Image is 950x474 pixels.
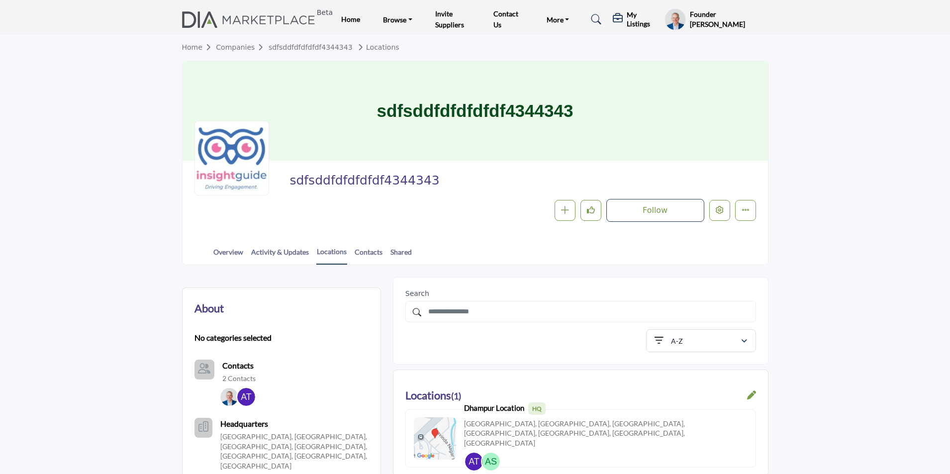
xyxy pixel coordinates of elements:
[220,388,238,406] img: Andy S S.
[646,329,756,352] button: A-Z
[390,247,412,264] a: Shared
[580,200,601,221] button: Like
[341,15,360,23] a: Home
[289,173,514,189] span: sdfsddfdfdfdfdf4344343
[482,453,500,471] img: Andy S Steggles
[735,200,756,221] button: More details
[465,453,483,471] img: Akshay Test
[213,247,244,264] a: Overview
[376,12,419,26] a: Browse
[627,10,660,28] h5: My Listings
[194,300,224,316] h2: About
[222,361,254,370] b: Contacts
[251,247,309,264] a: Activity & Updates
[194,360,214,379] a: Link of redirect to contact page
[613,10,660,28] div: My Listings
[493,9,518,29] a: Contact Us
[405,387,461,404] h2: Locations
[464,402,546,415] b: Dhampur Location
[528,402,546,415] span: HQ
[182,43,216,51] a: Home
[354,247,383,264] a: Contacts
[377,61,573,161] h1: sdfsddfdfdfdfdf4344343
[405,289,756,298] h2: Search
[606,199,704,222] button: Follow
[451,390,461,401] span: ( )
[435,9,464,29] a: Invite Suppliers
[317,8,333,17] h6: Beta
[690,9,768,29] h5: Founder [PERSON_NAME]
[709,200,730,221] button: Edit company
[222,374,256,383] a: 2 Contacts
[454,390,459,401] span: 1
[464,419,748,448] p: [GEOGRAPHIC_DATA], [GEOGRAPHIC_DATA], [GEOGRAPHIC_DATA], [GEOGRAPHIC_DATA], [GEOGRAPHIC_DATA], [G...
[581,11,608,27] a: Search
[182,11,321,28] a: Beta
[194,360,214,379] button: Contact-Employee Icon
[220,432,369,471] p: [GEOGRAPHIC_DATA], [GEOGRAPHIC_DATA], [GEOGRAPHIC_DATA], [GEOGRAPHIC_DATA], [GEOGRAPHIC_DATA], [G...
[216,43,269,51] a: Companies
[665,8,685,30] button: Show hide supplier dropdown
[194,332,272,344] b: No categories selected
[414,417,456,460] img: Location Map
[671,336,683,346] p: A-Z
[355,43,399,51] a: Locations
[194,418,212,438] button: Headquarter icon
[747,390,756,401] a: Redirect to location
[182,11,321,28] img: site Logo
[269,43,353,51] a: sdfsddfdfdfdfdf4344343
[237,388,255,406] img: Akshay T.
[220,418,268,430] b: Headquarters
[316,246,347,265] a: Locations
[540,12,576,26] a: More
[222,360,254,372] a: Contacts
